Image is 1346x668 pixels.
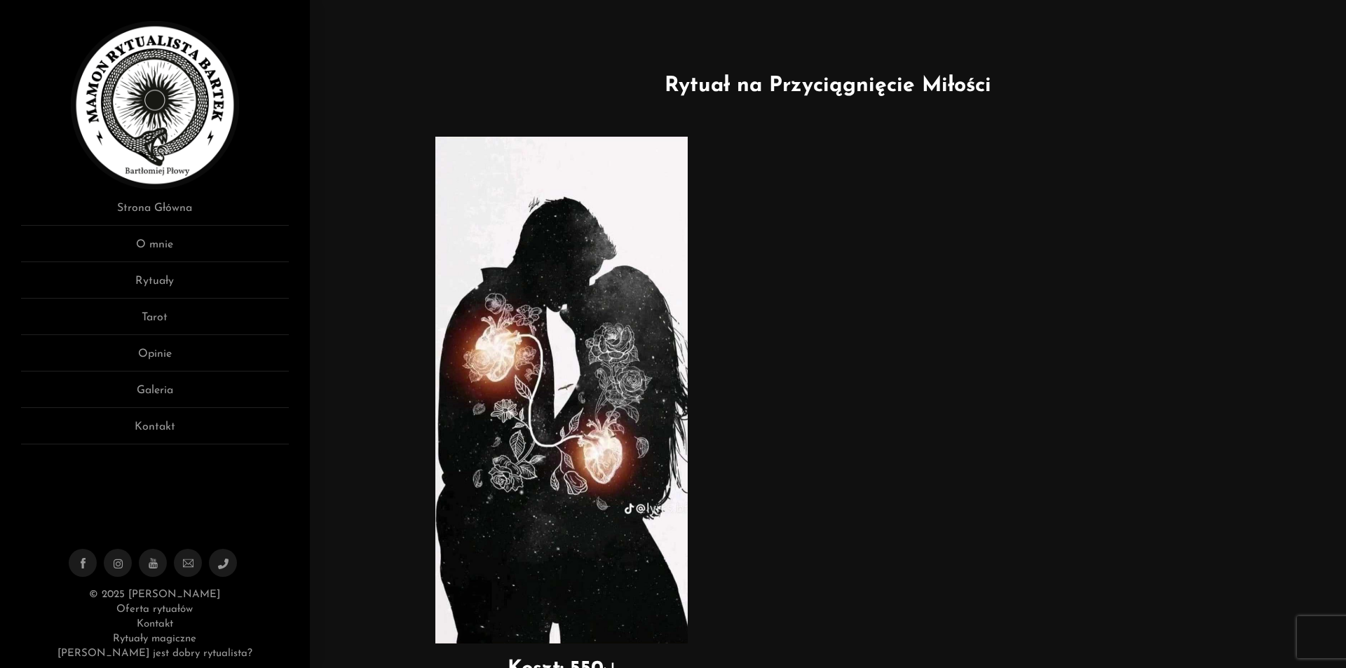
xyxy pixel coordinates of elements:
[21,236,289,262] a: O mnie
[21,309,289,335] a: Tarot
[21,418,289,444] a: Kontakt
[113,634,196,644] a: Rytuały magiczne
[57,648,252,659] a: [PERSON_NAME] jest dobry rytualista?
[21,200,289,226] a: Strona Główna
[137,619,173,629] a: Kontakt
[21,382,289,408] a: Galeria
[21,273,289,299] a: Rytuały
[21,346,289,372] a: Opinie
[116,604,193,615] a: Oferta rytuałów
[331,70,1325,102] h1: Rytuał na Przyciągnięcie Miłości
[71,21,239,189] img: Rytualista Bartek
